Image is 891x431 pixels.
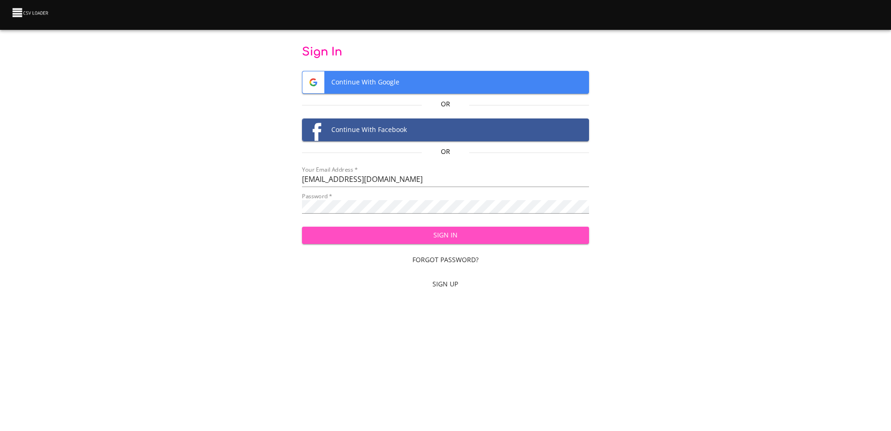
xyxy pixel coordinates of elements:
label: Password [302,194,332,199]
a: Forgot Password? [302,251,589,269]
span: Forgot Password? [306,254,585,266]
img: Facebook logo [302,119,324,141]
button: Sign In [302,227,589,244]
span: Sign In [309,229,582,241]
span: Sign Up [306,278,585,290]
button: Facebook logoContinue With Facebook [302,118,589,141]
span: Continue With Facebook [302,119,589,141]
p: Sign In [302,45,589,60]
p: Or [422,99,470,109]
p: Or [422,147,470,156]
span: Continue With Google [302,71,589,93]
a: Sign Up [302,276,589,293]
img: CSV Loader [11,6,50,19]
img: Google logo [302,71,324,93]
button: Google logoContinue With Google [302,71,589,94]
label: Your Email Address [302,167,357,173]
